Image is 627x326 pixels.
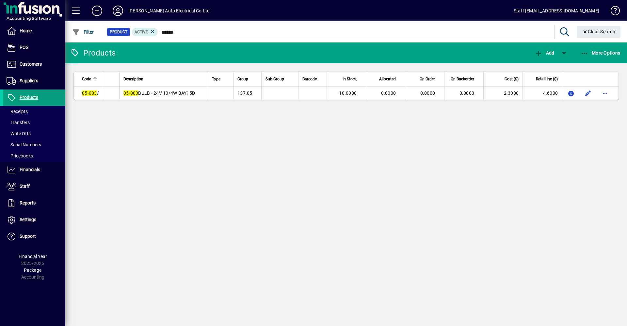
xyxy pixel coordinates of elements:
[7,120,30,125] span: Transfers
[110,29,127,35] span: Product
[581,50,620,56] span: More Options
[123,75,143,83] span: Description
[600,88,610,98] button: More options
[82,75,99,83] div: Code
[343,75,357,83] span: In Stock
[579,47,622,59] button: More Options
[3,106,65,117] a: Receipts
[7,153,33,158] span: Pricebooks
[3,228,65,245] a: Support
[3,117,65,128] a: Transfers
[3,23,65,39] a: Home
[339,90,357,96] span: 10.0000
[3,73,65,89] a: Suppliers
[483,87,522,100] td: 2.3000
[577,26,621,38] button: Clear
[459,90,474,96] span: 0.0000
[522,87,562,100] td: 4.6000
[606,1,619,23] a: Knowledge Base
[128,6,210,16] div: [PERSON_NAME] Auto Electrical Co Ltd
[20,61,42,67] span: Customers
[448,75,480,83] div: On Backorder
[20,45,28,50] span: POS
[82,90,99,96] span: /
[20,95,38,100] span: Products
[3,162,65,178] a: Financials
[20,217,36,222] span: Settings
[107,5,128,17] button: Profile
[135,30,148,34] span: Active
[409,75,441,83] div: On Order
[123,90,195,96] span: BULB - 24V 10/4W BAY15D
[24,268,41,273] span: Package
[3,40,65,56] a: POS
[20,78,38,83] span: Suppliers
[19,254,47,259] span: Financial Year
[302,75,317,83] span: Barcode
[3,139,65,150] a: Serial Numbers
[20,184,30,189] span: Staff
[237,75,257,83] div: Group
[265,75,284,83] span: Sub Group
[505,75,519,83] span: Cost ($)
[237,90,252,96] span: 137.05
[132,28,158,36] mat-chip: Activation Status: Active
[533,47,556,59] button: Add
[514,6,599,16] div: Staff [EMAIL_ADDRESS][DOMAIN_NAME]
[20,200,36,205] span: Reports
[212,75,220,83] span: Type
[87,5,107,17] button: Add
[420,75,435,83] span: On Order
[123,90,138,96] em: 05-003
[451,75,474,83] span: On Backorder
[123,75,204,83] div: Description
[7,109,28,114] span: Receipts
[20,234,36,239] span: Support
[583,88,593,98] button: Edit
[379,75,396,83] span: Allocated
[420,90,435,96] span: 0.0000
[237,75,248,83] span: Group
[3,128,65,139] a: Write Offs
[70,48,116,58] div: Products
[3,212,65,228] a: Settings
[265,75,294,83] div: Sub Group
[7,142,41,147] span: Serial Numbers
[212,75,229,83] div: Type
[20,167,40,172] span: Financials
[582,29,616,34] span: Clear Search
[3,178,65,195] a: Staff
[3,150,65,161] a: Pricebooks
[72,29,94,35] span: Filter
[20,28,32,33] span: Home
[536,75,558,83] span: Retail Inc ($)
[82,75,91,83] span: Code
[535,50,554,56] span: Add
[331,75,362,83] div: In Stock
[370,75,402,83] div: Allocated
[381,90,396,96] span: 0.0000
[7,131,31,136] span: Write Offs
[3,56,65,73] a: Customers
[3,195,65,211] a: Reports
[71,26,96,38] button: Filter
[82,90,97,96] em: 05-003
[302,75,323,83] div: Barcode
